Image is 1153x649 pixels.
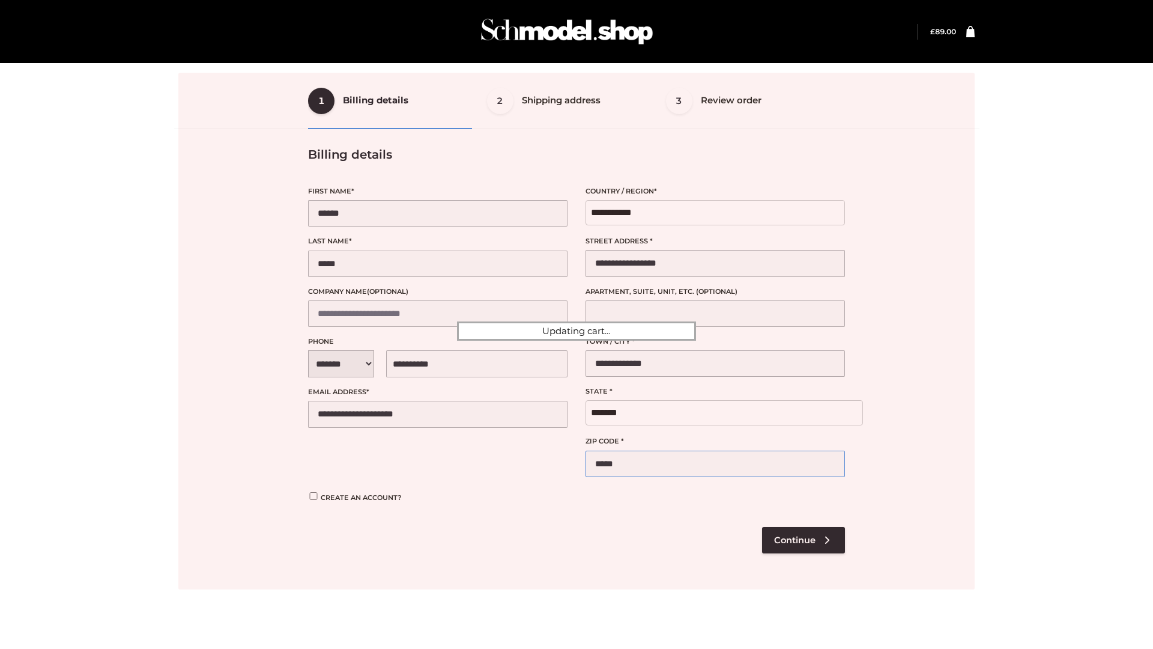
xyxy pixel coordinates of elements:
div: Updating cart... [457,321,696,341]
img: Schmodel Admin 964 [477,8,657,55]
bdi: 89.00 [930,27,956,36]
span: £ [930,27,935,36]
a: £89.00 [930,27,956,36]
